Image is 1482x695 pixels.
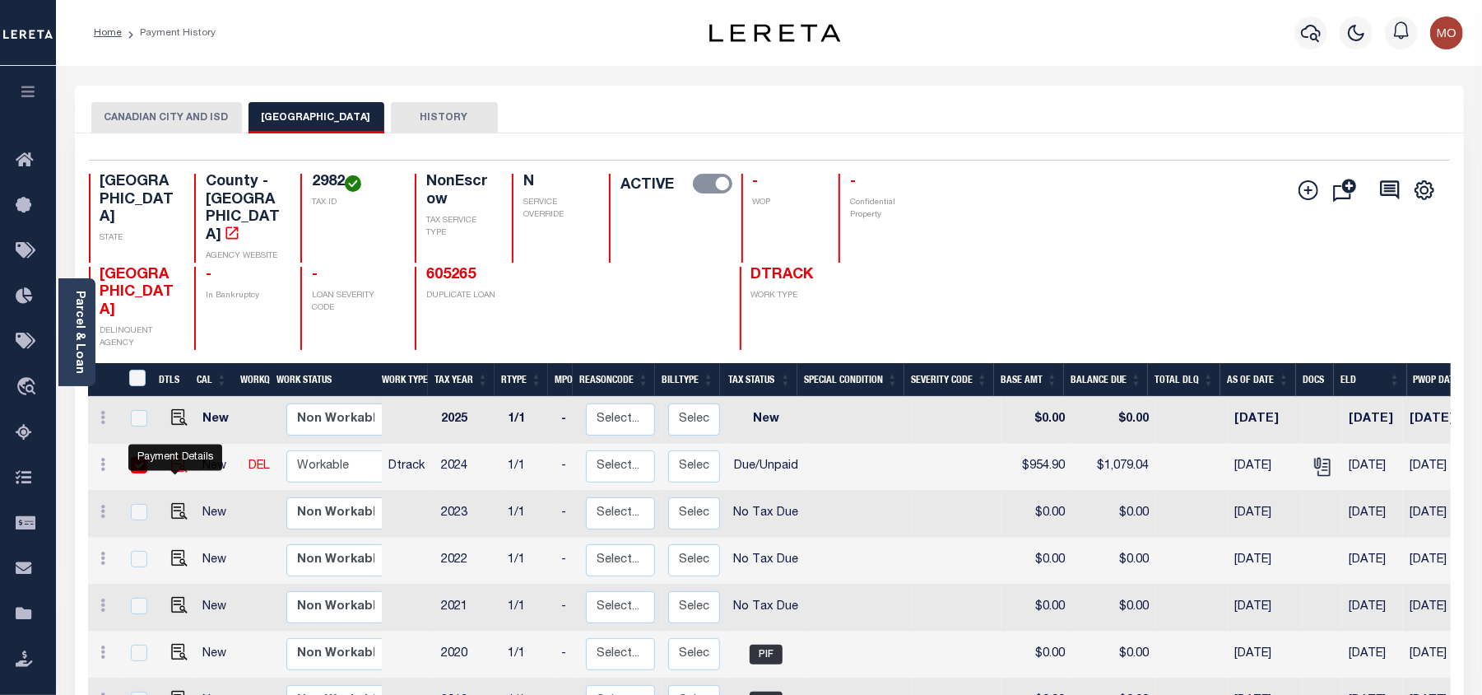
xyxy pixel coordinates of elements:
td: [DATE] [1228,397,1303,444]
th: ReasonCode: activate to sort column ascending [573,363,655,397]
td: 1/1 [501,397,555,444]
a: Home [94,28,122,38]
td: [DATE] [1228,491,1303,538]
th: MPO [548,363,573,397]
h4: 2982 [312,174,395,192]
th: Special Condition: activate to sort column ascending [797,363,904,397]
td: $0.00 [1071,585,1155,632]
button: CANADIAN CITY AND ISD [91,102,242,133]
span: - [753,175,759,189]
li: Payment History [122,26,216,40]
a: 605265 [426,268,476,282]
td: $0.00 [1001,585,1071,632]
td: $0.00 [1001,632,1071,679]
th: Severity Code: activate to sort column ascending [904,363,994,397]
th: DTLS [152,363,190,397]
td: Dtrack [382,444,434,491]
td: No Tax Due [727,538,805,585]
td: - [555,585,579,632]
td: 2023 [434,491,501,538]
td: New [727,397,805,444]
td: [DATE] [1342,538,1403,585]
td: $0.00 [1071,491,1155,538]
td: New [196,538,242,585]
td: [DATE] [1403,632,1477,679]
p: AGENCY WEBSITE [206,250,281,263]
td: [DATE] [1403,444,1477,491]
td: [DATE] [1403,397,1477,444]
td: [DATE] [1342,632,1403,679]
span: DTRACK [751,268,814,282]
p: DELINQUENT AGENCY [100,325,175,350]
p: TAX ID [312,197,395,209]
td: [DATE] [1228,632,1303,679]
td: $954.90 [1001,444,1071,491]
td: - [555,538,579,585]
td: $0.00 [1001,397,1071,444]
td: - [555,444,579,491]
img: svg+xml;base64,PHN2ZyB4bWxucz0iaHR0cDovL3d3dy53My5vcmcvMjAwMC9zdmciIHBvaW50ZXItZXZlbnRzPSJub25lIi... [1430,16,1463,49]
td: 2021 [434,585,501,632]
td: [DATE] [1342,397,1403,444]
td: 1/1 [501,491,555,538]
td: $0.00 [1071,397,1155,444]
p: SERVICE OVERRIDE [523,197,589,222]
td: New [196,491,242,538]
td: New [196,397,242,444]
button: [GEOGRAPHIC_DATA] [249,102,384,133]
th: Total DLQ: activate to sort column ascending [1148,363,1220,397]
th: BillType: activate to sort column ascending [655,363,720,397]
td: 2022 [434,538,501,585]
i: travel_explore [16,377,42,399]
span: [GEOGRAPHIC_DATA] [100,268,174,318]
td: 2020 [434,632,501,679]
td: $1,079.04 [1071,444,1155,491]
td: - [555,397,579,444]
th: Balance Due: activate to sort column ascending [1064,363,1148,397]
h4: N [523,174,589,192]
h4: County - [GEOGRAPHIC_DATA] [206,174,281,245]
th: Base Amt: activate to sort column ascending [994,363,1064,397]
td: $0.00 [1071,538,1155,585]
td: [DATE] [1342,491,1403,538]
img: check-icon-green.svg [345,175,361,192]
th: Docs [1296,363,1335,397]
p: TAX SERVICE TYPE [426,215,492,240]
th: Work Type [375,363,428,397]
a: DEL [249,460,270,472]
th: Work Status [270,363,381,397]
h4: NonEscrow [426,174,492,209]
td: - [555,632,579,679]
div: Payment Details [128,444,222,470]
td: $0.00 [1071,632,1155,679]
td: No Tax Due [727,585,805,632]
td: Due/Unpaid [727,444,805,491]
td: [DATE] [1403,538,1477,585]
td: $0.00 [1001,538,1071,585]
th: Tax Status: activate to sort column ascending [720,363,797,397]
h4: [GEOGRAPHIC_DATA] [100,174,175,227]
th: ELD: activate to sort column ascending [1334,363,1406,397]
p: STATE [100,232,175,245]
th: &nbsp;&nbsp;&nbsp;&nbsp;&nbsp;&nbsp;&nbsp;&nbsp;&nbsp;&nbsp; [88,363,119,397]
th: CAL: activate to sort column ascending [190,363,234,397]
td: No Tax Due [727,491,805,538]
td: [DATE] [1403,491,1477,538]
button: HISTORY [391,102,498,133]
td: 2024 [434,444,501,491]
td: New [196,585,242,632]
p: In Bankruptcy [206,290,281,302]
p: DUPLICATE LOAN [426,290,588,302]
td: [DATE] [1228,538,1303,585]
a: Parcel & Loan [73,291,85,374]
td: 1/1 [501,538,555,585]
td: 1/1 [501,444,555,491]
td: [DATE] [1342,444,1403,491]
td: [DATE] [1342,585,1403,632]
th: WorkQ [234,363,270,397]
td: $0.00 [1001,491,1071,538]
p: LOAN SEVERITY CODE [312,290,395,315]
td: [DATE] [1403,585,1477,632]
td: New [196,632,242,679]
img: logo-dark.svg [709,24,841,42]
